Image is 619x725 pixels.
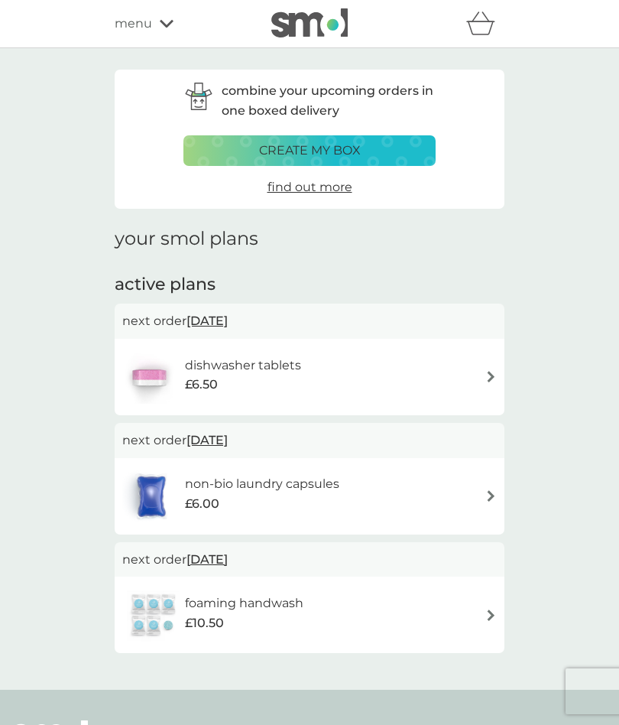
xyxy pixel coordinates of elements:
p: combine your upcoming orders in one boxed delivery [222,81,436,120]
img: dishwasher tablets [122,350,176,404]
h6: non-bio laundry capsules [185,474,339,494]
span: [DATE] [186,306,228,336]
img: arrow right [485,371,497,382]
h6: foaming handwash [185,593,303,613]
span: £6.00 [185,494,219,514]
p: next order [122,311,497,331]
span: £10.50 [185,613,224,633]
button: create my box [183,135,436,166]
span: £6.50 [185,375,218,395]
img: non-bio laundry capsules [122,470,180,523]
span: [DATE] [186,545,228,574]
h1: your smol plans [115,228,504,250]
p: next order [122,431,497,450]
a: find out more [267,177,352,197]
span: menu [115,14,152,34]
span: [DATE] [186,425,228,455]
p: create my box [259,141,361,161]
div: basket [466,8,504,39]
p: next order [122,550,497,570]
img: arrow right [485,610,497,621]
img: arrow right [485,490,497,502]
h2: active plans [115,273,504,297]
span: find out more [267,180,352,194]
img: smol [271,8,348,37]
h6: dishwasher tablets [185,356,301,376]
img: foaming handwash [122,588,185,642]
